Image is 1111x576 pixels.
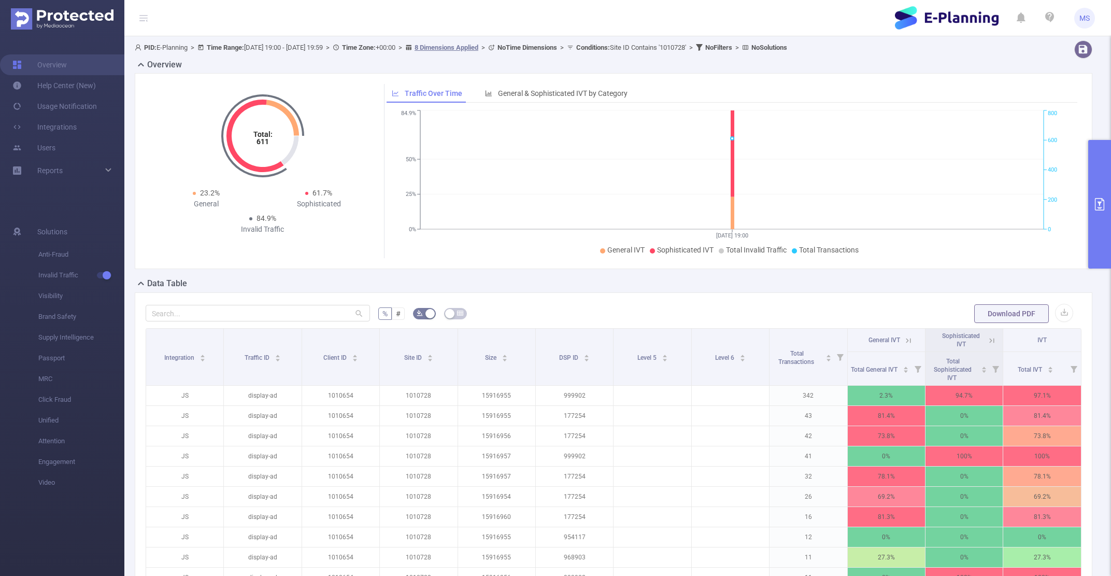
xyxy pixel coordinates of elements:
p: display-ad [224,487,301,507]
span: Total General IVT [851,366,899,373]
span: General IVT [607,246,645,254]
p: display-ad [224,426,301,446]
b: Time Zone: [342,44,376,51]
i: Filter menu [988,352,1003,385]
span: MRC [38,369,124,389]
span: Traffic Over Time [405,89,462,97]
tspan: 0% [409,226,416,233]
span: Invalid Traffic [38,265,124,286]
p: 81.4% [848,406,925,426]
span: Total Invalid Traffic [726,246,787,254]
span: Sophisticated IVT [657,246,714,254]
span: Supply Intelligence [38,327,124,348]
p: 342 [770,386,847,405]
p: 177254 [536,426,613,446]
p: 177254 [536,467,613,486]
i: icon: caret-down [502,357,508,360]
span: Brand Safety [38,306,124,327]
tspan: 200 [1048,196,1057,203]
img: Protected Media [11,8,113,30]
p: 0% [925,467,1003,486]
p: 15916955 [458,527,535,547]
p: 12 [770,527,847,547]
p: 15916954 [458,487,535,507]
p: 954117 [536,527,613,547]
p: display-ad [224,406,301,426]
input: Search... [146,305,370,321]
span: Level 6 [715,354,736,361]
p: JS [146,467,223,486]
div: Invalid Traffic [206,224,319,235]
a: Usage Notification [12,96,97,117]
div: Sort [200,353,206,359]
p: 100% [1003,446,1081,466]
p: 94.7% [925,386,1003,405]
i: icon: table [457,310,463,316]
p: 27.3% [848,547,925,567]
p: 27.3% [1003,547,1081,567]
h2: Overview [147,59,182,71]
tspan: 50% [406,156,416,163]
i: icon: caret-up [427,353,433,356]
div: Sort [1047,365,1053,371]
p: 1010728 [380,527,457,547]
h2: Data Table [147,277,187,290]
span: Passport [38,348,124,369]
p: 97.1% [1003,386,1081,405]
p: 1010728 [380,406,457,426]
b: No Time Dimensions [497,44,557,51]
i: icon: caret-down [662,357,667,360]
tspan: 800 [1048,110,1057,117]
i: icon: caret-down [352,357,358,360]
p: 1010654 [302,446,379,466]
span: Attention [38,431,124,452]
span: Total Transactions [778,350,816,366]
span: Visibility [38,286,124,306]
p: 1010728 [380,487,457,507]
p: JS [146,446,223,466]
a: Help Center (New) [12,75,96,96]
span: > [686,44,696,51]
span: Engagement [38,452,124,472]
p: 0% [848,527,925,547]
p: 968903 [536,547,613,567]
tspan: 84.9% [401,110,416,117]
span: > [732,44,742,51]
p: 2.3% [848,386,925,405]
p: 999902 [536,386,613,405]
p: 177254 [536,507,613,527]
u: 8 Dimensions Applied [415,44,478,51]
p: 0% [925,406,1003,426]
p: 15916957 [458,446,535,466]
span: Sophisticated IVT [942,332,980,348]
p: 1010728 [380,426,457,446]
p: 15916956 [458,426,535,446]
i: icon: caret-down [903,369,908,372]
p: 15916955 [458,547,535,567]
b: PID: [144,44,156,51]
span: Client ID [323,354,348,361]
p: 177254 [536,487,613,507]
span: Total Transactions [799,246,859,254]
p: 81.3% [1003,507,1081,527]
span: > [188,44,197,51]
p: 1010654 [302,386,379,405]
p: display-ad [224,467,301,486]
p: 15916955 [458,406,535,426]
p: 15916957 [458,467,535,486]
a: Users [12,137,55,158]
p: JS [146,547,223,567]
p: 81.3% [848,507,925,527]
p: display-ad [224,386,301,405]
span: % [382,310,388,318]
p: 0% [925,547,1003,567]
span: Total IVT [1018,366,1044,373]
div: Sort [502,353,508,359]
i: icon: caret-down [427,357,433,360]
div: Sophisticated [263,199,376,209]
i: Filter menu [1066,352,1081,385]
span: Site ID Contains '1010728' [576,44,686,51]
button: Download PDF [974,304,1049,323]
div: Sort [662,353,668,359]
div: General [150,199,263,209]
